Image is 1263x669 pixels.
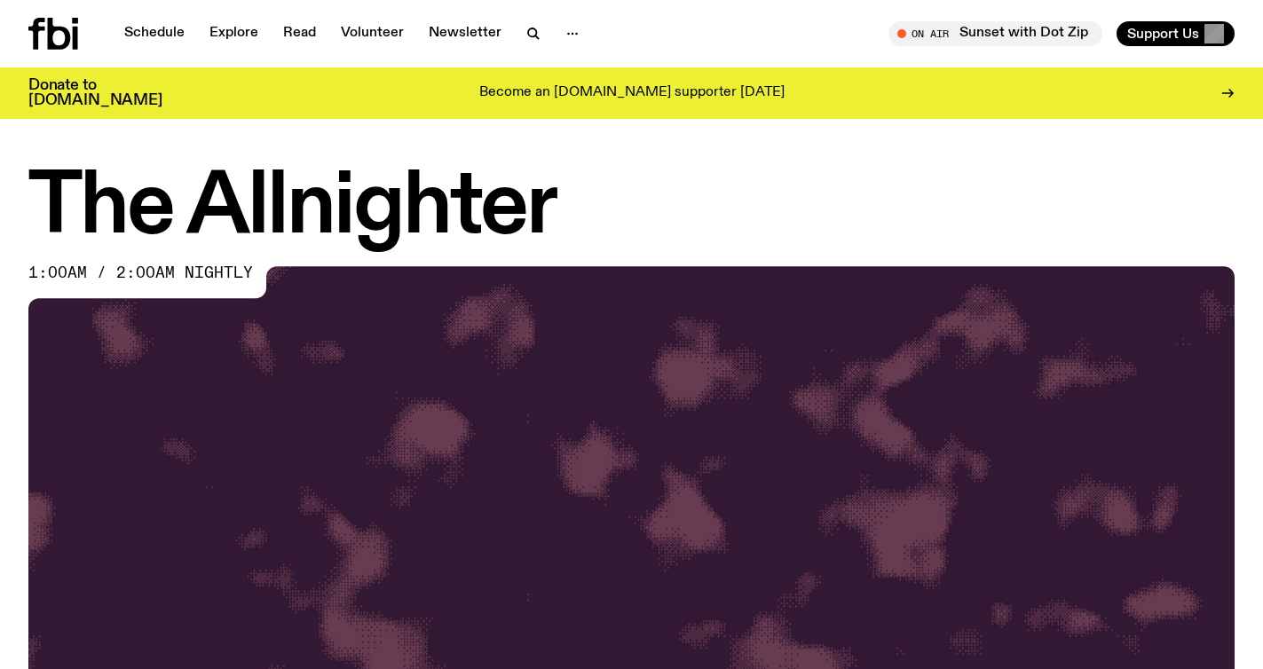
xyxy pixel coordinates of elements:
h1: The Allnighter [28,169,1235,248]
a: Volunteer [330,21,414,46]
a: Schedule [114,21,195,46]
a: Read [272,21,327,46]
button: On AirSunset with Dot Zip [888,21,1102,46]
a: Explore [199,21,269,46]
span: 1:00am / 2:00am nightly [28,266,253,280]
p: Become an [DOMAIN_NAME] supporter [DATE] [479,85,785,101]
button: Support Us [1117,21,1235,46]
a: Newsletter [418,21,512,46]
span: Support Us [1127,26,1199,42]
h3: Donate to [DOMAIN_NAME] [28,78,162,108]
